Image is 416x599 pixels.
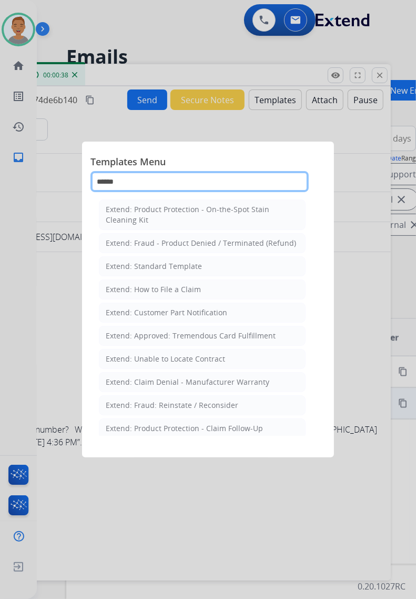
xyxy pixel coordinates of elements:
div: Extend: Product Protection - On-the-Spot Stain Cleaning Kit [106,204,299,225]
div: Extend: Fraud: Reinstate / Reconsider [106,400,238,411]
div: Extend: How to File a Claim [106,284,201,295]
span: Templates Menu [90,154,326,171]
div: Extend: Unable to Locate Contract [106,354,225,364]
div: Extend: Approved: Tremendous Card Fulfillment [106,331,276,341]
div: Extend: Fraud - Product Denied / Terminated (Refund) [106,238,296,248]
div: Extend: Customer Part Notification [106,307,227,318]
div: Extend: Product Protection - Claim Follow-Up [106,423,263,434]
div: Extend: Claim Denial - Manufacturer Warranty [106,377,269,387]
div: Extend: Standard Template [106,261,202,272]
